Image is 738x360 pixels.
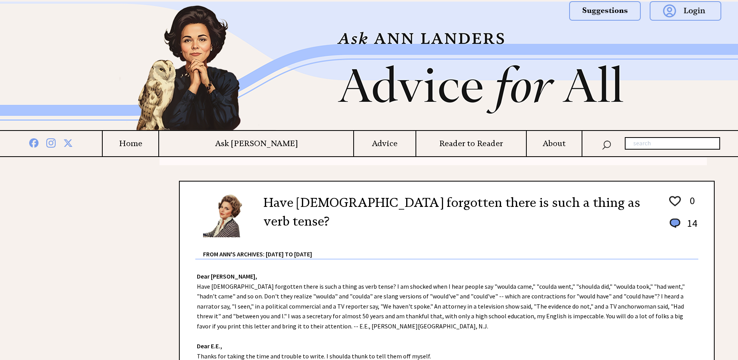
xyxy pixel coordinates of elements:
[668,194,682,208] img: heart_outline%201.png
[354,139,415,148] a: Advice
[203,193,252,237] img: Ann6%20v2%20small.png
[197,272,257,280] strong: Dear [PERSON_NAME],
[527,139,582,148] a: About
[683,217,698,237] td: 14
[63,137,73,148] img: x%20blue.png
[263,193,661,231] h2: Have [DEMOGRAPHIC_DATA] forgotten there is such a thing as verb tense?
[197,342,222,350] strong: Dear E.E.,
[159,139,353,148] a: Ask [PERSON_NAME]
[203,238,698,259] div: From Ann's Archives: [DATE] to [DATE]
[683,194,698,216] td: 0
[416,139,526,148] a: Reader to Reader
[89,2,649,130] img: header2b_v1.png
[29,137,39,148] img: facebook%20blue.png
[625,137,720,150] input: search
[668,217,682,229] img: message_round%201.png
[650,1,721,21] img: login.png
[46,137,56,148] img: instagram%20blue.png
[569,1,641,21] img: suggestions.png
[649,2,653,130] img: right_new2.png
[602,139,611,150] img: search_nav.png
[103,139,158,148] a: Home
